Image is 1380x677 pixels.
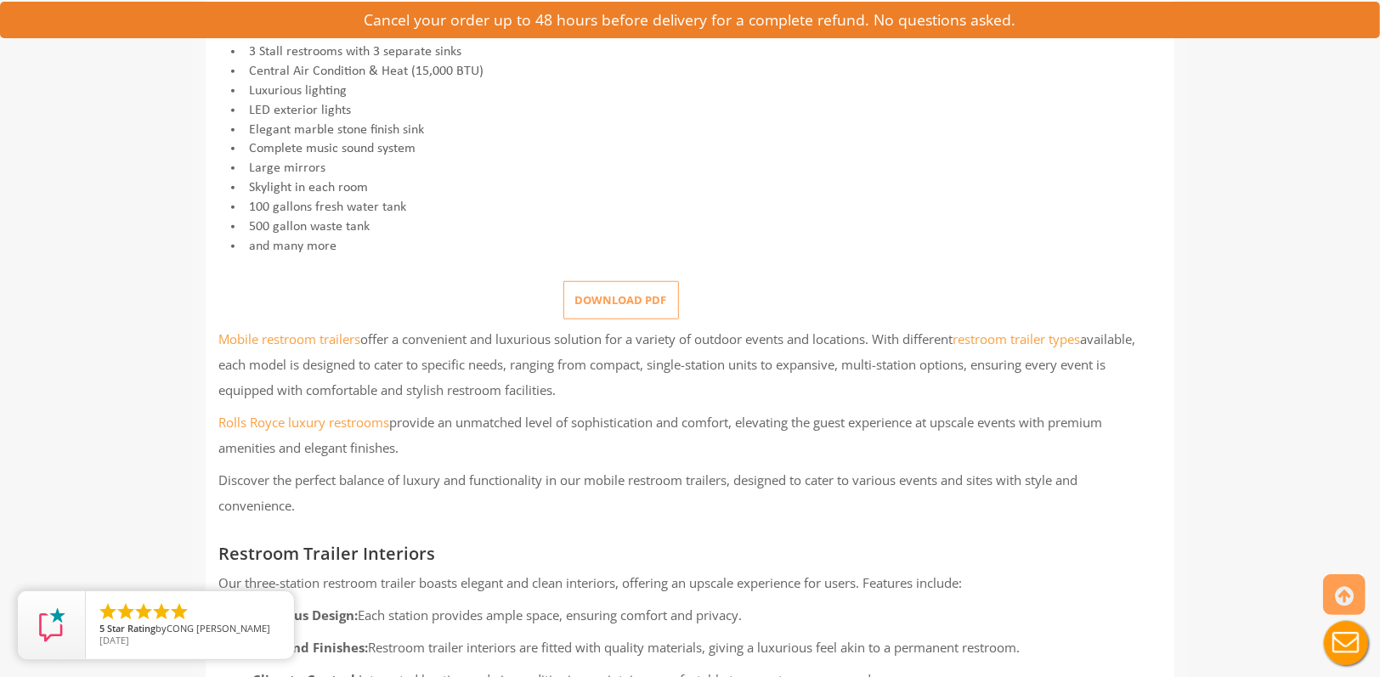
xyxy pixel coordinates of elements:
li: and many more [218,237,1162,257]
p: Discover the perfect balance of luxury and functionality in our mobile restroom trailers, designe... [218,467,1139,518]
li:  [151,601,172,622]
li: 100 gallons fresh water tank [218,198,1162,217]
button: Live Chat [1312,609,1380,677]
li:  [98,601,118,622]
li:  [169,601,189,622]
a: Mobile restroom trailers [218,330,360,347]
p: Restroom trailer interiors are fitted with quality materials, giving a luxurious feel akin to a p... [252,635,1140,660]
span: [DATE] [99,634,129,646]
li: 500 gallon waste tank [218,217,1162,237]
p: Each station provides ample space, ensuring comfort and privacy. [252,602,1140,628]
li: Skylight in each room [218,178,1162,198]
li: Luxurious lighting [218,82,1162,101]
p: Our three-station restroom trailer boasts elegant and clean interiors, offering an upscale experi... [218,570,1139,595]
a: Rolls Royce luxury restrooms [218,414,389,431]
h3: Restroom Trailer Interiors [218,525,1187,563]
a: Download pdf [550,292,679,307]
p: provide an unmatched level of sophistication and comfort, elevating the guest experience at upsca... [218,409,1139,460]
span: 5 [99,622,105,635]
img: Review Rating [35,608,69,642]
li: Elegant marble stone finish sink [218,121,1162,140]
li:  [116,601,136,622]
strong: High-End Finishes: [252,639,368,656]
p: offer a convenient and luxurious solution for a variety of outdoor events and locations. With dif... [218,326,1139,403]
li: Complete music sound system [218,139,1162,159]
span: by [99,623,280,635]
span: Star Rating [107,622,156,635]
li: LED exterior lights [218,101,1162,121]
strong: Spacious Design: [252,606,358,623]
li: 3 Stall restrooms with 3 separate sinks [218,42,1162,62]
button: Download pdf [563,281,679,319]
li: Large mirrors [218,159,1162,178]
a: restroom trailer types [953,330,1080,347]
span: CONG [PERSON_NAME] [167,622,270,635]
li: Central Air Condition & Heat (15,000 BTU) [218,62,1162,82]
li:  [133,601,154,622]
